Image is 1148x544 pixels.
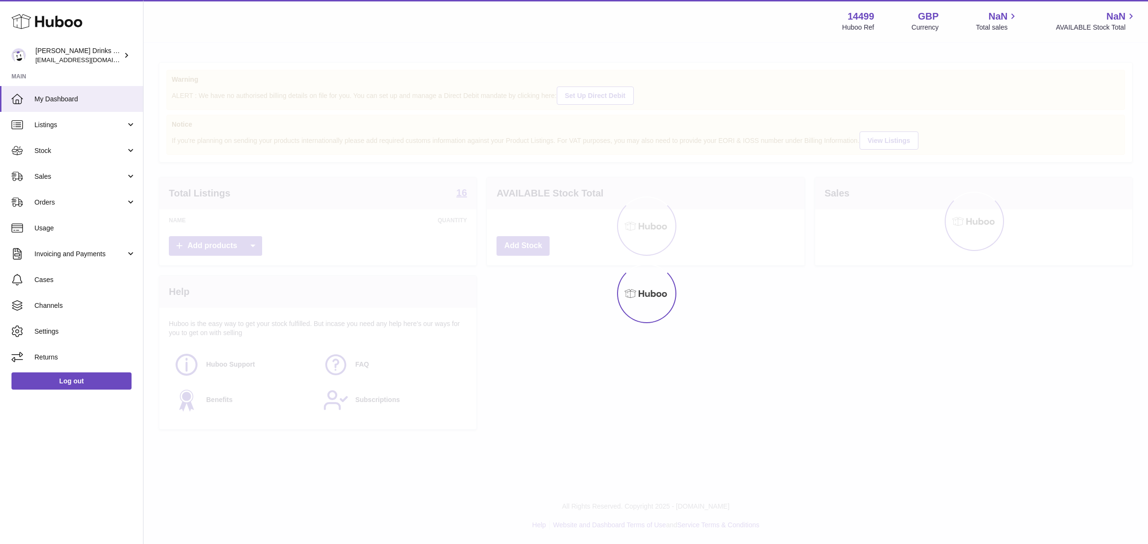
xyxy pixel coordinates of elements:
[34,250,126,259] span: Invoicing and Payments
[1106,10,1126,23] span: NaN
[34,224,136,233] span: Usage
[11,372,132,390] a: Log out
[976,23,1018,32] span: Total sales
[34,353,136,362] span: Returns
[918,10,938,23] strong: GBP
[848,10,874,23] strong: 14499
[34,275,136,284] span: Cases
[842,23,874,32] div: Huboo Ref
[34,172,126,181] span: Sales
[34,301,136,310] span: Channels
[34,146,126,155] span: Stock
[34,120,126,130] span: Listings
[912,23,939,32] div: Currency
[35,46,121,65] div: [PERSON_NAME] Drinks LTD (t/a Zooz)
[34,198,126,207] span: Orders
[11,48,26,63] img: internalAdmin-14499@internal.huboo.com
[35,56,141,64] span: [EMAIL_ADDRESS][DOMAIN_NAME]
[34,95,136,104] span: My Dashboard
[1056,23,1137,32] span: AVAILABLE Stock Total
[1056,10,1137,32] a: NaN AVAILABLE Stock Total
[976,10,1018,32] a: NaN Total sales
[34,327,136,336] span: Settings
[988,10,1007,23] span: NaN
